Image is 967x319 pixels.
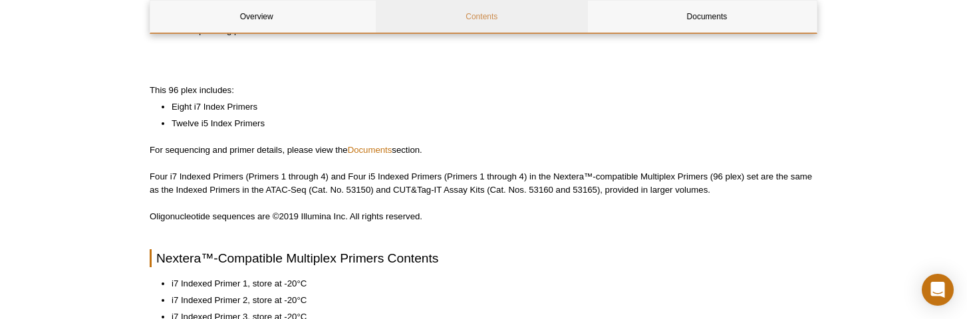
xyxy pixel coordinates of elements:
a: Overview [150,1,362,33]
li: Twelve i5 Index Primers [172,117,804,130]
a: Documents [348,145,392,155]
p: This 96 plex includes: [150,84,817,97]
li: i7 Indexed Primer 1, store at -20°C [172,277,804,290]
li: i7 Indexed Primer 2, store at -20°C [172,294,804,307]
h2: Nextera™-Compatible Multiplex Primers Contents [150,249,817,267]
li: Eight i7 Index Primers [172,100,804,114]
a: Contents [376,1,588,33]
div: Open Intercom Messenger [922,274,954,306]
p: For sequencing and primer details, please view the section. [150,144,817,157]
a: Documents [601,1,813,33]
p: Oligonucleotide sequences are ©2019 Illumina Inc. All rights reserved. [150,210,817,223]
p: Four i7 Indexed Primers (Primers 1 through 4) and Four i5 Indexed Primers (Primers 1 through 4) i... [150,170,817,197]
